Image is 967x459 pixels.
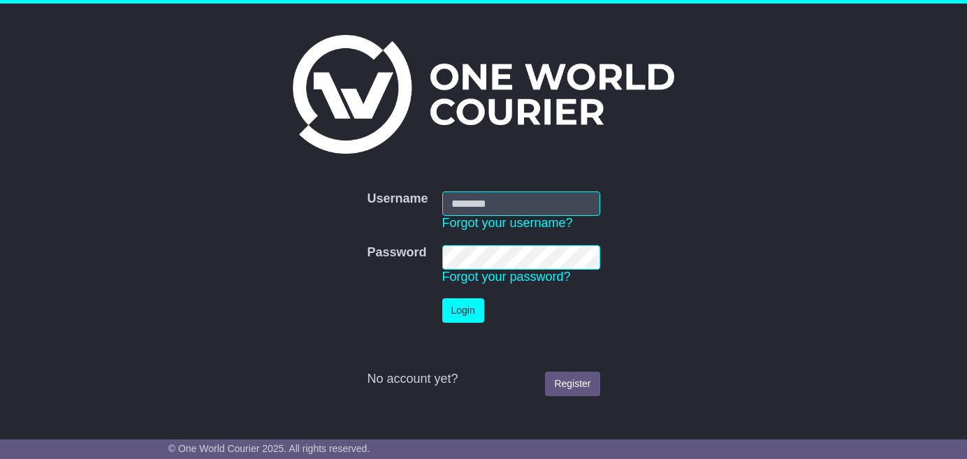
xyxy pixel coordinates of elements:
[442,216,573,230] a: Forgot your username?
[293,35,674,154] img: One World
[367,372,599,387] div: No account yet?
[168,443,370,454] span: © One World Courier 2025. All rights reserved.
[442,298,484,323] button: Login
[545,372,599,396] a: Register
[442,270,571,284] a: Forgot your password?
[367,191,428,207] label: Username
[367,245,426,261] label: Password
